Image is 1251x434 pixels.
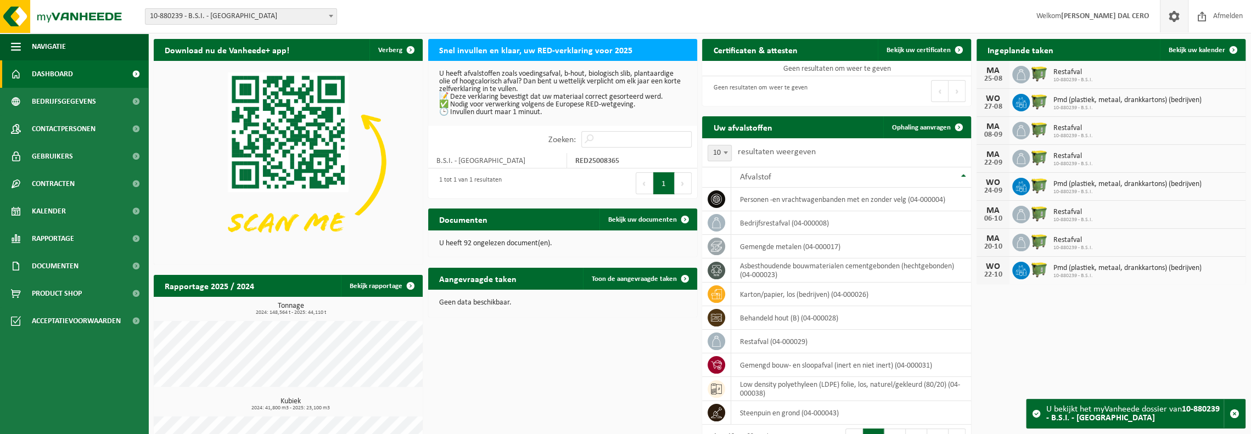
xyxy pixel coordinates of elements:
[154,275,265,296] h2: Rapportage 2025 / 2024
[702,116,783,138] h2: Uw afvalstoffen
[1061,12,1149,20] strong: [PERSON_NAME] DAL CERO
[931,80,949,102] button: Previous
[977,39,1064,60] h2: Ingeplande taken
[439,240,686,247] p: U heeft 92 ongelezen document(en).
[982,122,1004,131] div: MA
[154,39,300,60] h2: Download nu de Vanheede+ app!
[982,234,1004,243] div: MA
[1030,232,1048,251] img: WB-1100-HPE-GN-50
[1053,245,1092,251] span: 10-880239 - B.S.I.
[32,88,96,115] span: Bedrijfsgegevens
[369,39,422,61] button: Verberg
[428,208,498,230] h2: Documenten
[1053,189,1201,195] span: 10-880239 - B.S.I.
[675,172,692,194] button: Next
[708,145,732,161] span: 10
[1030,64,1048,83] img: WB-1100-HPE-GN-50
[702,39,808,60] h2: Certificaten & attesten
[32,280,82,307] span: Product Shop
[731,283,971,306] td: karton/papier, los (bedrijven) (04-000026)
[982,271,1004,279] div: 22-10
[32,143,73,170] span: Gebruikers
[636,172,653,194] button: Previous
[731,258,971,283] td: asbesthoudende bouwmaterialen cementgebonden (hechtgebonden) (04-000023)
[708,79,807,103] div: Geen resultaten om weer te geven
[887,47,951,54] span: Bekijk uw certificaten
[731,235,971,258] td: gemengde metalen (04-000017)
[731,353,971,377] td: gemengd bouw- en sloopafval (inert en niet inert) (04-000031)
[439,70,686,116] p: U heeft afvalstoffen zoals voedingsafval, b-hout, biologisch slib, plantaardige olie of hoogcalor...
[702,61,971,76] td: Geen resultaten om weer te geven
[378,47,402,54] span: Verberg
[737,148,815,156] label: resultaten weergeven
[982,159,1004,167] div: 22-09
[1053,161,1092,167] span: 10-880239 - B.S.I.
[428,153,567,168] td: B.S.I. - [GEOGRAPHIC_DATA]
[599,208,696,230] a: Bekijk uw documenten
[1053,152,1092,161] span: Restafval
[439,299,686,307] p: Geen data beschikbaar.
[434,171,502,195] div: 1 tot 1 van 1 resultaten
[1030,176,1048,195] img: WB-1100-HPE-GN-50
[32,170,75,198] span: Contracten
[982,206,1004,215] div: MA
[32,252,78,280] span: Documenten
[982,103,1004,111] div: 27-08
[32,115,96,143] span: Contactpersonen
[1053,105,1201,111] span: 10-880239 - B.S.I.
[949,80,966,102] button: Next
[1030,204,1048,223] img: WB-1100-HPE-GN-50
[1053,264,1201,273] span: Pmd (plastiek, metaal, drankkartons) (bedrijven)
[592,275,677,283] span: Toon de aangevraagde taken
[154,61,423,262] img: Download de VHEPlus App
[982,150,1004,159] div: MA
[1053,68,1092,77] span: Restafval
[583,268,696,290] a: Toon de aangevraagde taken
[731,306,971,330] td: behandeld hout (B) (04-000028)
[1030,260,1048,279] img: WB-1100-HPE-GN-50
[982,75,1004,83] div: 25-08
[1053,217,1092,223] span: 10-880239 - B.S.I.
[1053,208,1092,217] span: Restafval
[32,198,66,225] span: Kalender
[145,8,337,25] span: 10-880239 - B.S.I. - SENEFFE
[982,94,1004,103] div: WO
[608,216,677,223] span: Bekijk uw documenten
[731,211,971,235] td: bedrijfsrestafval (04-000008)
[731,330,971,353] td: restafval (04-000029)
[708,145,731,161] span: 10
[428,39,643,60] h2: Snel invullen en klaar, uw RED-verklaring voor 2025
[982,215,1004,223] div: 06-10
[1030,148,1048,167] img: WB-1100-HPE-GN-50
[32,60,73,88] span: Dashboard
[731,377,971,401] td: low density polyethyleen (LDPE) folie, los, naturel/gekleurd (80/20) (04-000038)
[982,187,1004,195] div: 24-09
[1160,39,1244,61] a: Bekijk uw kalender
[145,9,336,24] span: 10-880239 - B.S.I. - SENEFFE
[982,262,1004,271] div: WO
[1053,96,1201,105] span: Pmd (plastiek, metaal, drankkartons) (bedrijven)
[159,310,423,315] span: 2024: 148,564 t - 2025: 44,110 t
[159,405,423,411] span: 2024: 41,800 m3 - 2025: 23,100 m3
[32,307,121,335] span: Acceptatievoorwaarden
[1030,120,1048,139] img: WB-1100-HPE-GN-50
[1053,124,1092,133] span: Restafval
[982,66,1004,75] div: MA
[1053,236,1092,245] span: Restafval
[341,275,422,297] a: Bekijk rapportage
[739,173,771,182] span: Afvalstof
[982,131,1004,139] div: 08-09
[883,116,970,138] a: Ophaling aanvragen
[878,39,970,61] a: Bekijk uw certificaten
[1053,133,1092,139] span: 10-880239 - B.S.I.
[1053,77,1092,83] span: 10-880239 - B.S.I.
[575,157,619,165] strong: RED25008365
[1053,273,1201,279] span: 10-880239 - B.S.I.
[548,136,576,144] label: Zoeken:
[653,172,675,194] button: 1
[428,268,528,289] h2: Aangevraagde taken
[1046,399,1224,428] div: U bekijkt het myVanheede dossier van
[159,302,423,315] h3: Tonnage
[32,225,74,252] span: Rapportage
[892,124,951,131] span: Ophaling aanvragen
